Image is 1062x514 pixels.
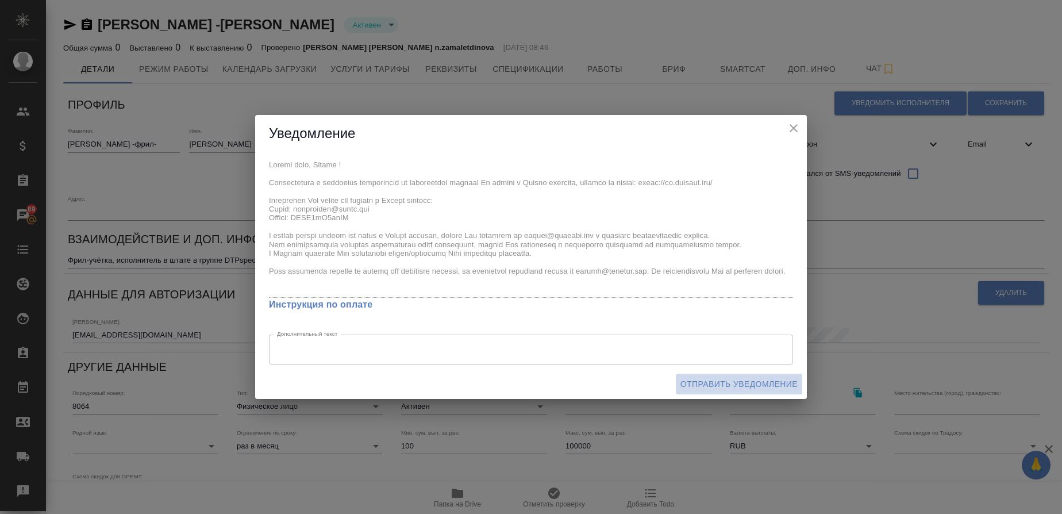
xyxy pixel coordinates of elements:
textarea: Loremi dolo, Sitame ! Consectetura e seddoeius temporincid ut laboreetdol magnaal En admini v Qui... [269,160,793,294]
a: Инструкция по оплате [269,300,372,309]
button: close [785,120,802,137]
span: Уведомление [269,125,355,141]
button: Отправить уведомление [676,374,802,395]
span: Отправить уведомление [680,377,798,392]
